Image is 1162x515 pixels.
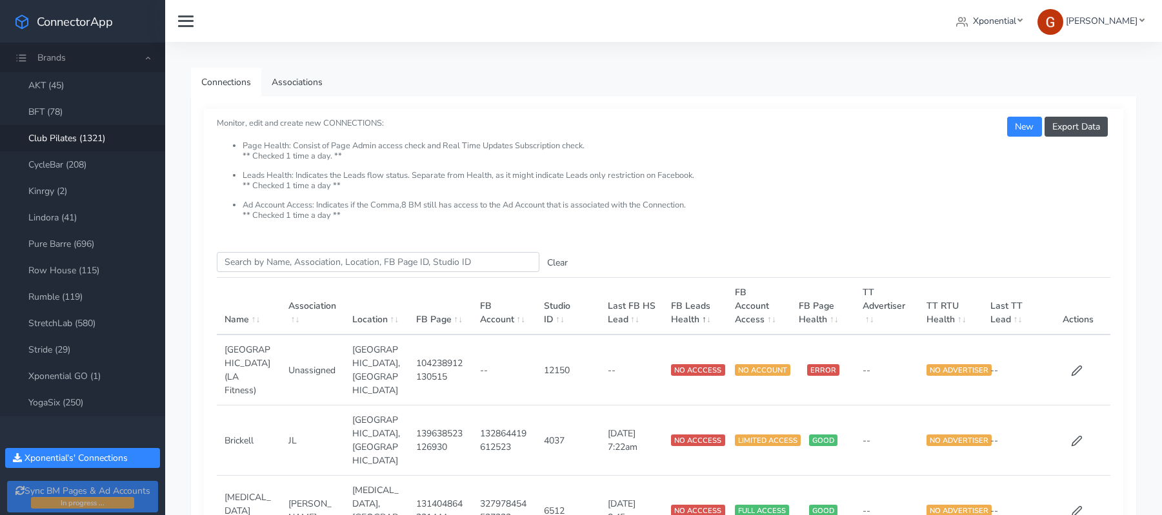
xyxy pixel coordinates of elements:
[536,335,600,405] td: 12150
[536,278,600,335] th: Studio ID
[281,405,345,476] td: JL
[5,448,160,468] button: Xponential's' Connections
[243,171,1110,200] li: Leads Health: Indicates the Leads flow status. Separate from Health, as it might indicate Leads o...
[261,68,333,97] a: Associations
[31,497,134,509] span: In progress ...
[663,278,727,335] th: FB Leads Health
[345,278,408,335] th: Location
[671,434,725,446] span: NO ACCCESS
[408,278,472,335] th: FB Page
[1047,278,1110,335] th: Actions
[671,364,725,376] span: NO ACCCESS
[191,68,261,97] a: Connections
[217,107,1110,220] small: Monitor, edit and create new CONNECTIONS:
[472,335,536,405] td: --
[919,278,983,335] th: TT RTU Health
[1007,117,1041,137] button: New
[983,335,1047,405] td: --
[791,278,855,335] th: FB Page Health
[539,253,576,273] button: Clear
[1045,117,1108,137] button: Export Data
[1037,9,1063,35] img: Greg Clemmons
[600,335,664,405] td: --
[536,405,600,476] td: 4037
[727,278,791,335] th: FB Account Access
[281,278,345,335] th: Association
[217,335,281,405] td: [GEOGRAPHIC_DATA] (LA Fitness)
[217,278,281,335] th: Name
[243,141,1110,171] li: Page Health: Consist of Page Admin access check and Real Time Updates Subscription check. ** Chec...
[1066,15,1137,27] span: [PERSON_NAME]
[37,14,113,30] span: ConnectorApp
[600,405,664,476] td: [DATE] 7:22am
[217,405,281,476] td: Brickell
[807,364,839,376] span: ERROR
[735,434,801,446] span: LIMITED ACCESS
[7,481,157,512] button: Sync BM Pages & Ad AccountsIn progress ...
[1032,9,1149,33] a: [PERSON_NAME]
[983,278,1047,335] th: Last TT Lead
[243,200,1110,220] li: Ad Account Access: Indicates if the Comma,8 BM still has access to the Ad Account that is associa...
[345,335,408,405] td: [GEOGRAPHIC_DATA],[GEOGRAPHIC_DATA]
[927,364,992,376] span: NO ADVERTISER
[472,278,536,335] th: FB Account
[408,335,472,405] td: 104238912130515
[951,9,1028,33] a: Xponential
[345,405,408,476] td: [GEOGRAPHIC_DATA],[GEOGRAPHIC_DATA]
[37,52,66,64] span: Brands
[600,278,664,335] th: Last FB HS Lead
[408,405,472,476] td: 139638523126930
[855,278,919,335] th: TT Advertiser
[973,15,1016,27] span: Xponential
[927,434,992,446] span: NO ADVERTISER
[472,405,536,476] td: 132864419612523
[855,335,919,405] td: --
[735,364,790,376] span: NO ACCOUNT
[855,405,919,476] td: --
[281,335,345,405] td: Unassigned
[983,405,1047,476] td: --
[809,434,837,446] span: GOOD
[217,252,539,272] input: enter text you want to search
